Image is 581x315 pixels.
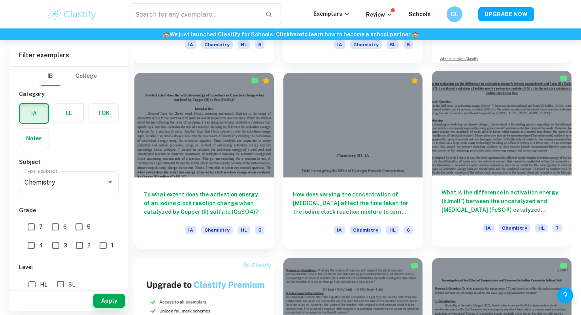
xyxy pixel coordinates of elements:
[293,190,413,216] h6: How does varying the concentration of [MEDICAL_DATA] affect the time taken for the iodine clock r...
[87,241,91,250] span: 2
[535,224,548,232] span: HL
[478,7,534,21] button: UPGRADE NOW
[163,31,170,38] span: 🏫
[560,75,568,83] img: Marked
[75,67,97,86] button: College
[201,226,233,234] span: Chemistry
[409,11,431,17] a: Schools
[440,56,478,62] a: Advertise with Clastify
[19,263,119,272] h6: Level
[19,90,119,98] h6: Category
[238,226,250,234] span: HL
[483,224,494,232] span: IA
[411,262,419,270] img: Marked
[238,40,250,49] span: HL
[54,104,83,123] button: EE
[20,104,48,123] button: IA
[366,10,393,19] p: Review
[404,40,413,49] span: 5
[130,3,259,25] input: Search for any exemplars...
[89,104,118,123] button: TOK
[63,223,67,231] span: 6
[68,280,75,289] span: SL
[350,226,381,234] span: Chemistry
[553,224,562,232] span: 7
[40,280,47,289] span: HL
[350,40,382,49] span: Chemistry
[41,67,60,86] button: IB
[557,287,573,303] button: Help and Feedback
[105,177,116,188] button: Open
[283,73,423,248] a: How does varying the concentration of [MEDICAL_DATA] affect the time taken for the iodine clock r...
[185,226,196,234] span: IA
[19,129,49,148] button: Notes
[39,241,43,250] span: 4
[2,30,579,39] h6: We just launched Clastify for Schools. Click to learn how to become a school partner.
[19,206,119,215] h6: Grade
[41,67,97,86] div: Filter type choice
[387,40,399,49] span: SL
[87,223,91,231] span: 5
[144,190,264,216] h6: To what extent does the activation energy of an iodine clock reaction change when catalyzed by Co...
[290,31,302,38] a: here
[411,77,419,85] div: Premium
[201,40,233,49] span: Chemistry
[134,73,274,248] a: To what extent does the activation energy of an iodine clock reaction change when catalyzed by Co...
[255,40,264,49] span: 5
[334,40,345,49] span: IA
[64,241,67,250] span: 3
[441,188,562,214] h6: What is the difference in activation energy (kJmol!") between the uncatalyzed and [MEDICAL_DATA] ...
[262,77,270,85] div: Premium
[185,40,196,49] span: IA
[111,241,113,250] span: 1
[404,226,413,234] span: 6
[412,31,419,38] span: 🏫
[39,223,43,231] span: 7
[255,226,264,234] span: 5
[251,77,259,85] img: Marked
[450,10,459,19] h6: DL
[19,158,119,166] h6: Subject
[313,9,350,18] p: Exemplars
[386,226,399,234] span: HL
[334,226,345,234] span: IA
[432,73,572,248] a: What is the difference in activation energy (kJmol!") between the uncatalyzed and [MEDICAL_DATA] ...
[447,6,462,22] button: DL
[25,168,57,174] label: Type a subject
[560,262,568,270] img: Marked
[47,6,97,22] img: Clastify logo
[93,294,125,308] button: Apply
[499,224,530,232] span: Chemistry
[9,44,128,66] h6: Filter exemplars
